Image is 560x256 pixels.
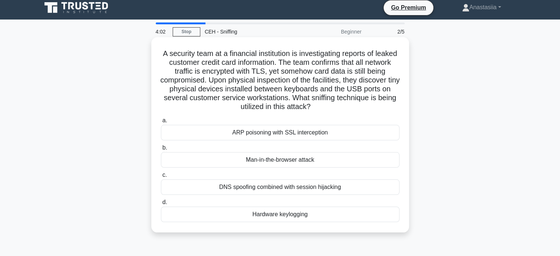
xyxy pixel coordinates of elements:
div: CEH - Sniffing [200,24,302,39]
span: a. [162,117,167,123]
div: ARP poisoning with SSL interception [161,125,399,140]
div: Hardware keylogging [161,207,399,222]
div: Beginner [302,24,366,39]
h5: A security team at a financial institution is investigating reports of leaked customer credit car... [160,49,400,112]
span: d. [162,199,167,205]
span: c. [162,172,167,178]
div: 4:02 [151,24,173,39]
div: DNS spoofing combined with session hijacking [161,179,399,195]
span: b. [162,144,167,151]
div: 2/5 [366,24,409,39]
a: Go Premium [387,3,430,12]
a: Stop [173,27,200,36]
div: Man-in-the-browser attack [161,152,399,168]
